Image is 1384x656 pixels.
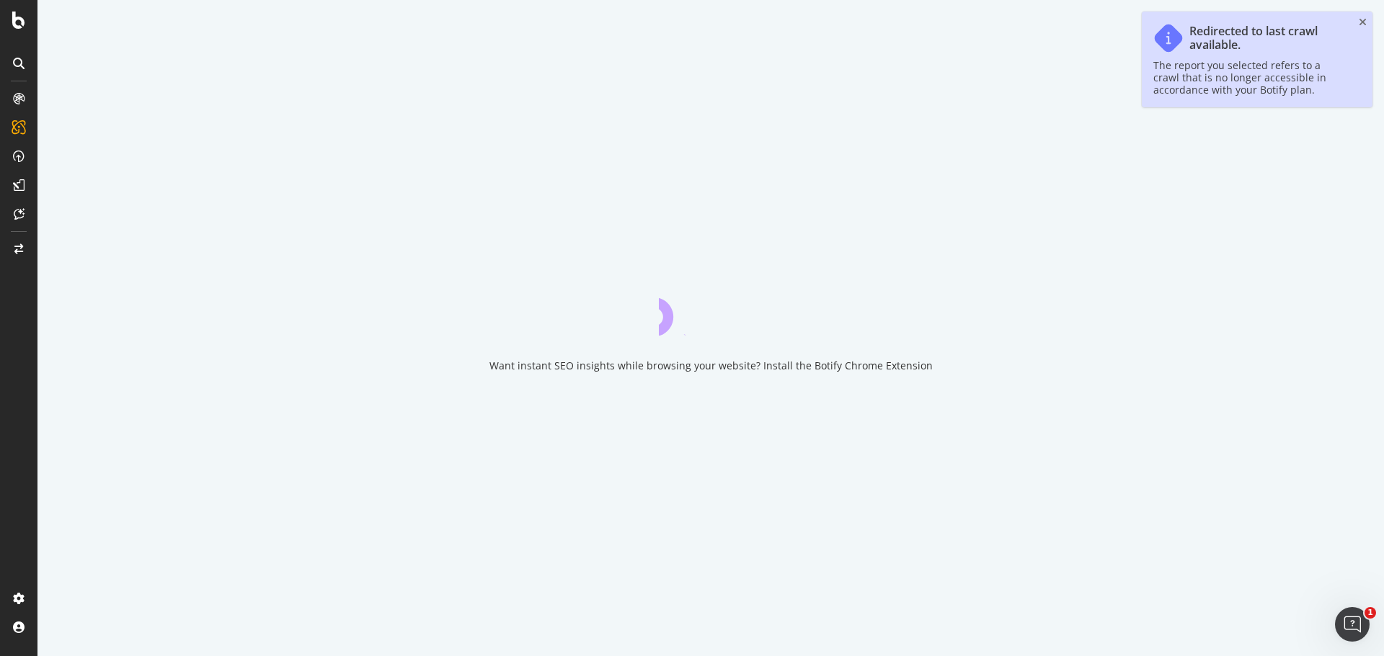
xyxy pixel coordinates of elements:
[1335,607,1370,642] iframe: Intercom live chat
[489,359,933,373] div: Want instant SEO insights while browsing your website? Install the Botify Chrome Extension
[1365,607,1376,619] span: 1
[1189,24,1347,52] div: Redirected to last crawl available.
[1153,59,1347,96] div: The report you selected refers to a crawl that is no longer accessible in accordance with your Bo...
[1359,17,1367,27] div: close toast
[659,284,763,336] div: animation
